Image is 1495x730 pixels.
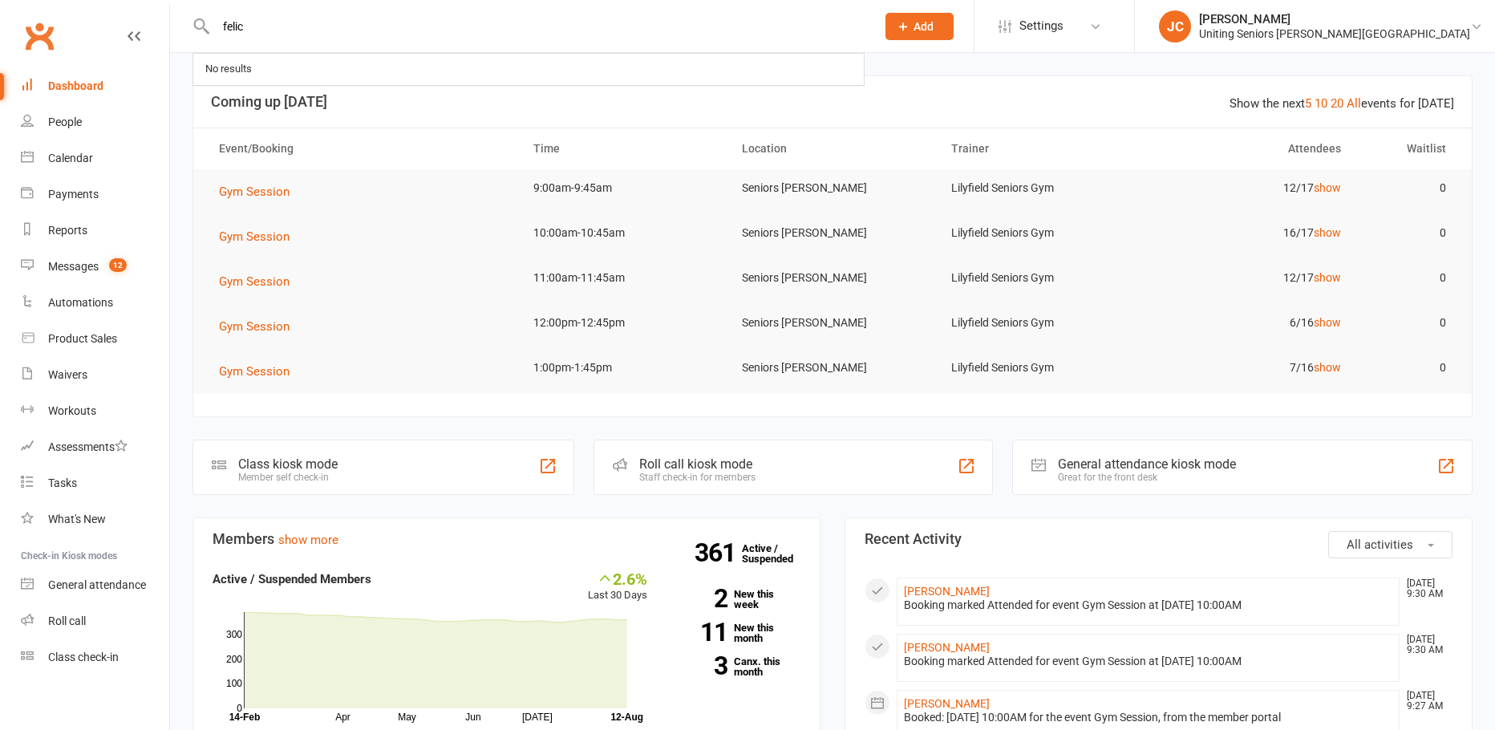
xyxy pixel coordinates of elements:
div: [PERSON_NAME] [1199,12,1470,26]
span: Gym Session [219,319,290,334]
th: Attendees [1146,128,1355,169]
div: Member self check-in [238,472,338,483]
div: Booking marked Attended for event Gym Session at [DATE] 10:00AM [904,598,1392,612]
button: Gym Session [219,317,301,336]
td: Seniors [PERSON_NAME] [727,214,937,252]
th: Time [519,128,728,169]
a: 10 [1315,96,1327,111]
td: 12:00pm-12:45pm [519,304,728,342]
a: show [1314,181,1341,194]
span: Gym Session [219,229,290,244]
td: Seniors [PERSON_NAME] [727,169,937,207]
a: Clubworx [19,16,59,56]
a: 3Canx. this month [671,656,800,677]
div: Reports [48,224,87,237]
div: Great for the front desk [1058,472,1236,483]
time: [DATE] 9:30 AM [1399,578,1452,599]
div: Roll call [48,614,86,627]
td: Seniors [PERSON_NAME] [727,259,937,297]
div: Messages [48,260,99,273]
a: show [1314,316,1341,329]
a: [PERSON_NAME] [904,585,990,598]
button: Gym Session [219,182,301,201]
div: Automations [48,296,113,309]
h3: Coming up [DATE] [211,94,1454,110]
strong: 11 [671,620,727,644]
button: Add [885,13,954,40]
td: 0 [1355,304,1460,342]
a: General attendance kiosk mode [21,567,169,603]
td: 11:00am-11:45am [519,259,728,297]
h3: Recent Activity [865,531,1452,547]
div: 2.6% [588,570,647,587]
a: Automations [21,285,169,321]
div: Last 30 Days [588,570,647,604]
div: Payments [48,188,99,201]
a: People [21,104,169,140]
span: Gym Session [219,274,290,289]
a: All [1347,96,1361,111]
div: Dashboard [48,79,103,92]
h3: Members [213,531,800,547]
div: Product Sales [48,332,117,345]
span: Gym Session [219,185,290,199]
a: Dashboard [21,68,169,104]
a: 20 [1331,96,1343,111]
td: 16/17 [1146,214,1355,252]
a: Waivers [21,357,169,393]
span: Add [914,20,934,33]
td: Seniors [PERSON_NAME] [727,304,937,342]
a: Workouts [21,393,169,429]
div: Class check-in [48,651,119,663]
th: Event/Booking [205,128,519,169]
th: Trainer [937,128,1146,169]
td: 1:00pm-1:45pm [519,349,728,387]
a: [PERSON_NAME] [904,697,990,710]
td: 7/16 [1146,349,1355,387]
a: 5 [1305,96,1311,111]
td: Lilyfield Seniors Gym [937,169,1146,207]
div: General attendance [48,578,146,591]
td: 0 [1355,169,1460,207]
strong: 3 [671,654,727,678]
td: Lilyfield Seniors Gym [937,259,1146,297]
a: Roll call [21,603,169,639]
div: Calendar [48,152,93,164]
div: Tasks [48,477,77,489]
span: All activities [1347,537,1413,552]
div: Uniting Seniors [PERSON_NAME][GEOGRAPHIC_DATA] [1199,26,1470,41]
a: Reports [21,213,169,249]
td: 0 [1355,259,1460,297]
a: show [1314,271,1341,284]
a: What's New [21,501,169,537]
div: Booking marked Attended for event Gym Session at [DATE] 10:00AM [904,655,1392,668]
a: [PERSON_NAME] [904,641,990,654]
a: 361Active / Suspended [742,531,812,576]
div: Staff check-in for members [639,472,756,483]
td: 12/17 [1146,169,1355,207]
td: 9:00am-9:45am [519,169,728,207]
td: 12/17 [1146,259,1355,297]
div: General attendance kiosk mode [1058,456,1236,472]
a: Class kiosk mode [21,639,169,675]
div: People [48,116,82,128]
strong: 2 [671,586,727,610]
div: Roll call kiosk mode [639,456,756,472]
a: 11New this month [671,623,800,643]
input: Search... [211,15,865,38]
td: Lilyfield Seniors Gym [937,214,1146,252]
td: Lilyfield Seniors Gym [937,349,1146,387]
time: [DATE] 9:27 AM [1399,691,1452,712]
td: Seniors [PERSON_NAME] [727,349,937,387]
div: What's New [48,513,106,525]
span: 12 [109,258,127,272]
td: 6/16 [1146,304,1355,342]
a: show more [278,533,338,547]
a: show [1314,226,1341,239]
a: Messages 12 [21,249,169,285]
a: Calendar [21,140,169,176]
time: [DATE] 9:30 AM [1399,635,1452,655]
button: Gym Session [219,362,301,381]
div: Assessments [48,440,128,453]
span: Settings [1019,8,1064,44]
